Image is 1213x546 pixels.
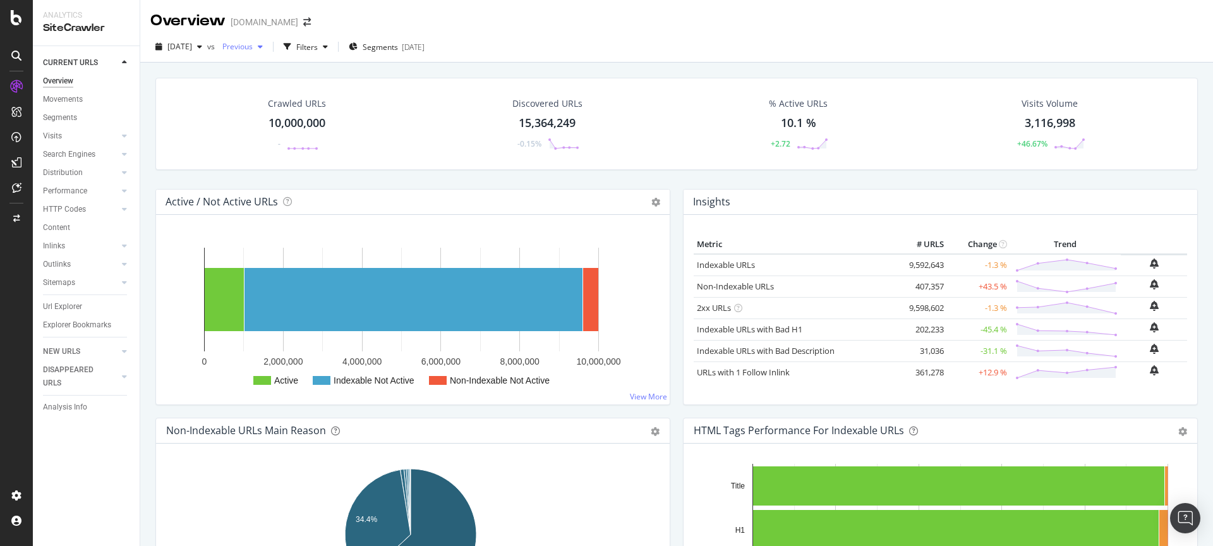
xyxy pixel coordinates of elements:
[694,424,904,437] div: HTML Tags Performance for Indexable URLs
[43,300,131,313] a: Url Explorer
[43,401,131,414] a: Analysis Info
[43,185,118,198] a: Performance
[43,276,118,289] a: Sitemaps
[697,367,790,378] a: URLs with 1 Follow Inlink
[947,254,1010,276] td: -1.3 %
[43,130,62,143] div: Visits
[43,300,82,313] div: Url Explorer
[512,97,582,110] div: Discovered URLs
[231,16,298,28] div: [DOMAIN_NAME]
[43,185,87,198] div: Performance
[43,240,65,253] div: Inlinks
[43,148,95,161] div: Search Engines
[43,93,83,106] div: Movements
[630,391,667,402] a: View More
[896,276,947,297] td: 407,357
[43,21,130,35] div: SiteCrawler
[43,56,118,70] a: CURRENT URLS
[43,75,131,88] a: Overview
[697,345,835,356] a: Indexable URLs with Bad Description
[1150,344,1159,354] div: bell-plus
[896,254,947,276] td: 9,592,643
[697,324,802,335] a: Indexable URLs with Bad H1
[202,356,207,367] text: 0
[43,240,118,253] a: Inlinks
[896,340,947,361] td: 31,036
[43,258,118,271] a: Outlinks
[303,18,311,27] div: arrow-right-arrow-left
[1150,322,1159,332] div: bell-plus
[43,401,87,414] div: Analysis Info
[771,138,790,149] div: +2.72
[576,356,620,367] text: 10,000,000
[1150,258,1159,269] div: bell-plus
[947,235,1010,254] th: Change
[731,482,745,490] text: Title
[150,10,226,32] div: Overview
[43,130,118,143] a: Visits
[947,340,1010,361] td: -31.1 %
[217,37,268,57] button: Previous
[43,148,118,161] a: Search Engines
[896,297,947,318] td: 9,598,602
[781,115,816,131] div: 10.1 %
[342,356,382,367] text: 4,000,000
[43,345,118,358] a: NEW URLS
[735,526,745,535] text: H1
[1150,365,1159,375] div: bell-plus
[43,363,118,390] a: DISAPPEARED URLS
[517,138,541,149] div: -0.15%
[356,515,377,524] text: 34.4%
[263,356,303,367] text: 2,000,000
[43,75,73,88] div: Overview
[896,318,947,340] td: 202,233
[43,276,75,289] div: Sitemaps
[207,41,217,52] span: vs
[363,42,398,52] span: Segments
[697,281,774,292] a: Non-Indexable URLs
[947,318,1010,340] td: -45.4 %
[43,111,131,124] a: Segments
[1010,235,1121,254] th: Trend
[421,356,461,367] text: 6,000,000
[274,375,298,385] text: Active
[43,318,131,332] a: Explorer Bookmarks
[697,259,755,270] a: Indexable URLs
[1025,115,1075,131] div: 3,116,998
[43,203,86,216] div: HTTP Codes
[344,37,430,57] button: Segments[DATE]
[651,198,660,207] i: Options
[43,93,131,106] a: Movements
[296,42,318,52] div: Filters
[43,111,77,124] div: Segments
[500,356,540,367] text: 8,000,000
[268,97,326,110] div: Crawled URLs
[43,10,130,21] div: Analytics
[269,115,325,131] div: 10,000,000
[217,41,253,52] span: Previous
[1022,97,1078,110] div: Visits Volume
[43,363,107,390] div: DISAPPEARED URLS
[450,375,550,385] text: Non-Indexable Not Active
[334,375,414,385] text: Indexable Not Active
[43,166,118,179] a: Distribution
[693,193,730,210] h4: Insights
[43,166,83,179] div: Distribution
[43,221,70,234] div: Content
[694,235,896,254] th: Metric
[519,115,576,131] div: 15,364,249
[166,193,278,210] h4: Active / Not Active URLs
[279,37,333,57] button: Filters
[1150,301,1159,311] div: bell-plus
[150,37,207,57] button: [DATE]
[1150,279,1159,289] div: bell-plus
[947,297,1010,318] td: -1.3 %
[43,258,71,271] div: Outlinks
[43,221,131,234] a: Content
[697,302,731,313] a: 2xx URLs
[769,97,828,110] div: % Active URLs
[947,276,1010,297] td: +43.5 %
[43,345,80,358] div: NEW URLS
[166,235,660,394] svg: A chart.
